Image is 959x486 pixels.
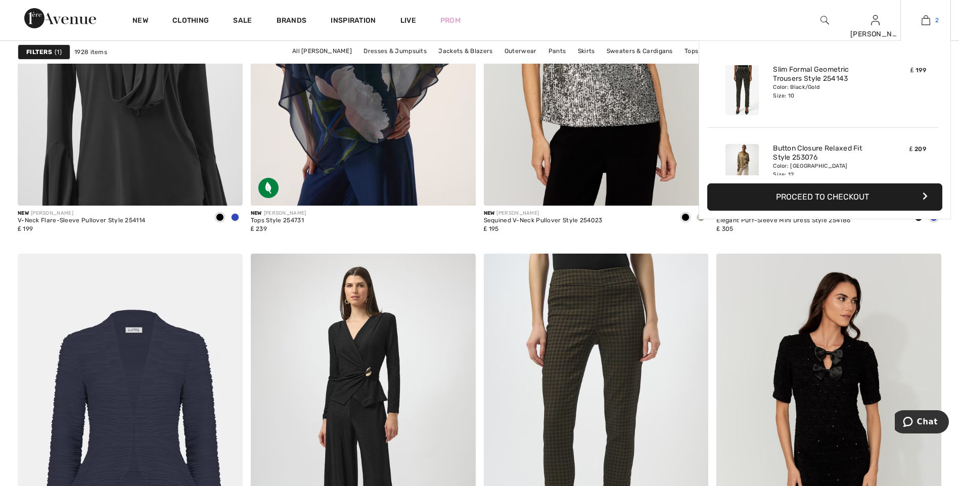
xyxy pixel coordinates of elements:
div: Color: [GEOGRAPHIC_DATA] Size: 12 [773,162,873,178]
span: ₤ 199 [18,225,33,232]
a: New [132,16,148,27]
a: Prom [440,15,461,26]
a: Sweaters & Cardigans [602,44,678,58]
a: Outerwear [499,44,542,58]
a: Live [400,15,416,26]
div: Sequined V-Neck Pullover Style 254023 [484,217,603,224]
span: 1928 items [74,47,107,57]
div: [PERSON_NAME] [18,210,145,217]
span: New [251,210,262,216]
span: 2 [935,16,939,25]
img: Button Closure Relaxed Fit Style 253076 [725,144,759,194]
div: Black [212,210,227,226]
a: Brands [277,16,307,27]
strong: Filters [26,47,52,57]
span: New [18,210,29,216]
div: Elegant Puff-Sleeve Mini Dress Style 254186 [716,217,850,224]
button: Proceed to Checkout [707,183,942,211]
iframe: Opens a widget where you can chat to one of our agents [895,410,949,435]
div: V-Neck Flare-Sleeve Pullover Style 254114 [18,217,145,224]
a: Slim Formal Geometric Trousers Style 254143 [773,65,873,83]
a: Skirts [573,44,600,58]
a: Button Closure Relaxed Fit Style 253076 [773,144,873,162]
div: Color: Black/Gold Size: 10 [773,83,873,100]
span: 1 [55,47,62,57]
img: My Info [871,14,880,26]
img: Sustainable Fabric [258,178,279,198]
span: ₤ 195 [484,225,499,232]
div: Tops Style 254731 [251,217,306,224]
a: Pants [543,44,571,58]
a: 2 [901,14,950,26]
img: search the website [820,14,829,26]
a: Tops [679,44,703,58]
span: Inspiration [331,16,376,27]
div: [PERSON_NAME] [251,210,306,217]
a: Clothing [172,16,209,27]
a: Dresses & Jumpsuits [358,44,432,58]
div: [PERSON_NAME] [484,210,603,217]
div: SILVER/NUDE [693,210,708,226]
img: My Bag [922,14,930,26]
span: ₤ 199 [910,67,926,74]
span: ₤ 305 [716,225,733,232]
a: Sale [233,16,252,27]
img: 1ère Avenue [24,8,96,28]
a: Sign In [871,15,880,25]
div: [PERSON_NAME] [850,29,900,39]
span: New [484,210,495,216]
img: Slim Formal Geometric Trousers Style 254143 [725,65,759,115]
span: ₤ 209 [909,145,926,153]
div: Royal Sapphire 163 [227,210,243,226]
a: All [PERSON_NAME] [287,44,357,58]
a: Jackets & Blazers [433,44,497,58]
div: Black/Silver [678,210,693,226]
span: ₤ 239 [251,225,267,232]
